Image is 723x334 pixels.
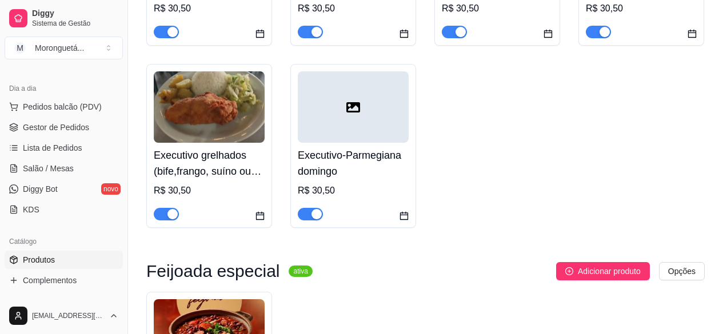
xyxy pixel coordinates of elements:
span: Sistema de Gestão [32,19,118,28]
span: Salão / Mesas [23,163,74,174]
h3: Feijoada especial [146,264,279,278]
span: Gestor de Pedidos [23,122,89,133]
div: R$ 30,50 [442,2,553,15]
span: plus-circle [565,267,573,275]
span: Lista de Pedidos [23,142,82,154]
a: Produtos [5,251,123,269]
span: calendar [400,211,409,220]
h4: Executivo-Parmegiana domingo [298,147,409,179]
button: [EMAIL_ADDRESS][DOMAIN_NAME] [5,302,123,329]
a: KDS [5,200,123,219]
div: R$ 30,50 [586,2,697,15]
a: Salão / Mesas [5,159,123,178]
img: product-image [154,71,265,143]
button: Adicionar produto [556,262,650,280]
span: Diggy Bot [23,183,58,195]
span: Produtos [23,254,55,265]
span: calendar [544,29,553,38]
div: Catálogo [5,232,123,251]
a: Gestor de Pedidos [5,118,123,136]
span: Pedidos balcão (PDV) [23,101,102,112]
span: calendar [400,29,409,38]
div: Dia a dia [5,79,123,98]
button: Opções [659,262,705,280]
a: Complementos [5,271,123,289]
a: Lista de Pedidos [5,139,123,157]
span: calendar [255,211,265,220]
button: Pedidos balcão (PDV) [5,98,123,116]
button: Select a team [5,37,123,59]
span: KDS [23,204,39,215]
a: Diggy Botnovo [5,180,123,198]
h4: Executivo grelhados (bife,frango, suíno ou Linguicinha) escolha 1 opção [154,147,265,179]
span: calendar [688,29,697,38]
span: [EMAIL_ADDRESS][DOMAIN_NAME] [32,311,105,320]
sup: ativa [289,265,312,277]
span: Opções [668,265,696,277]
a: DiggySistema de Gestão [5,5,123,32]
span: Complementos [23,275,77,286]
span: Adicionar produto [578,265,641,277]
div: R$ 30,50 [154,2,265,15]
div: R$ 30,50 [154,184,265,198]
div: Moronguetá ... [35,42,84,54]
span: calendar [255,29,265,38]
div: R$ 30,50 [298,2,409,15]
span: Diggy [32,9,118,19]
span: M [14,42,26,54]
div: R$ 30,50 [298,184,409,198]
